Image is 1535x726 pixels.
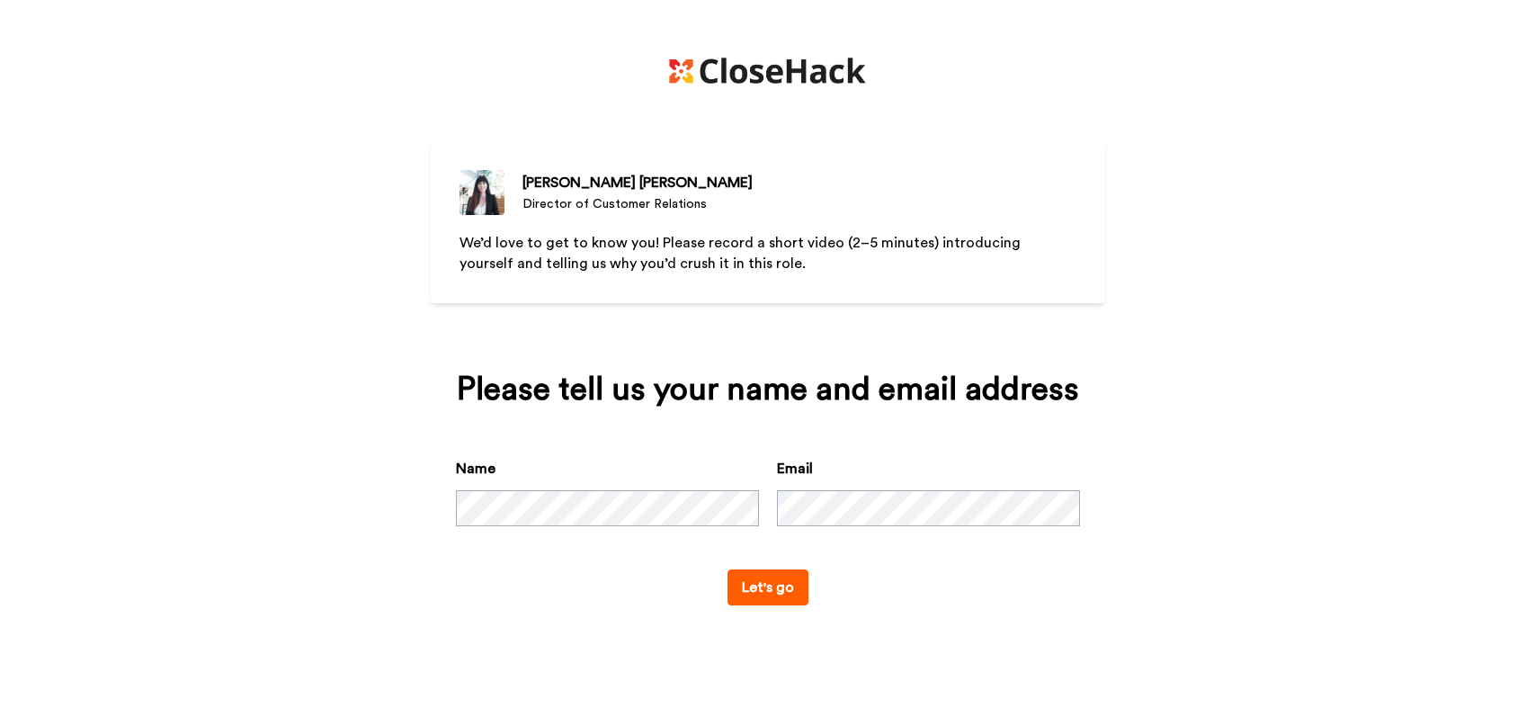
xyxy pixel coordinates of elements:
[522,195,753,213] div: Director of Customer Relations
[456,458,495,480] label: Name
[460,236,1024,271] span: We’d love to get to know you! Please record a short video (2–5 minutes) introducing yourself and ...
[727,569,808,605] button: Let's go
[522,172,753,193] div: [PERSON_NAME] [PERSON_NAME]
[669,58,867,84] img: https://cdn.bonjoro.com/media/8ef20797-8052-423f-a066-3a70dff60c56/6f41e73b-fbe8-40a5-8aec-628176...
[460,170,504,215] img: Director of Customer Relations
[456,372,1080,408] div: Please tell us your name and email address
[777,458,813,480] label: Email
